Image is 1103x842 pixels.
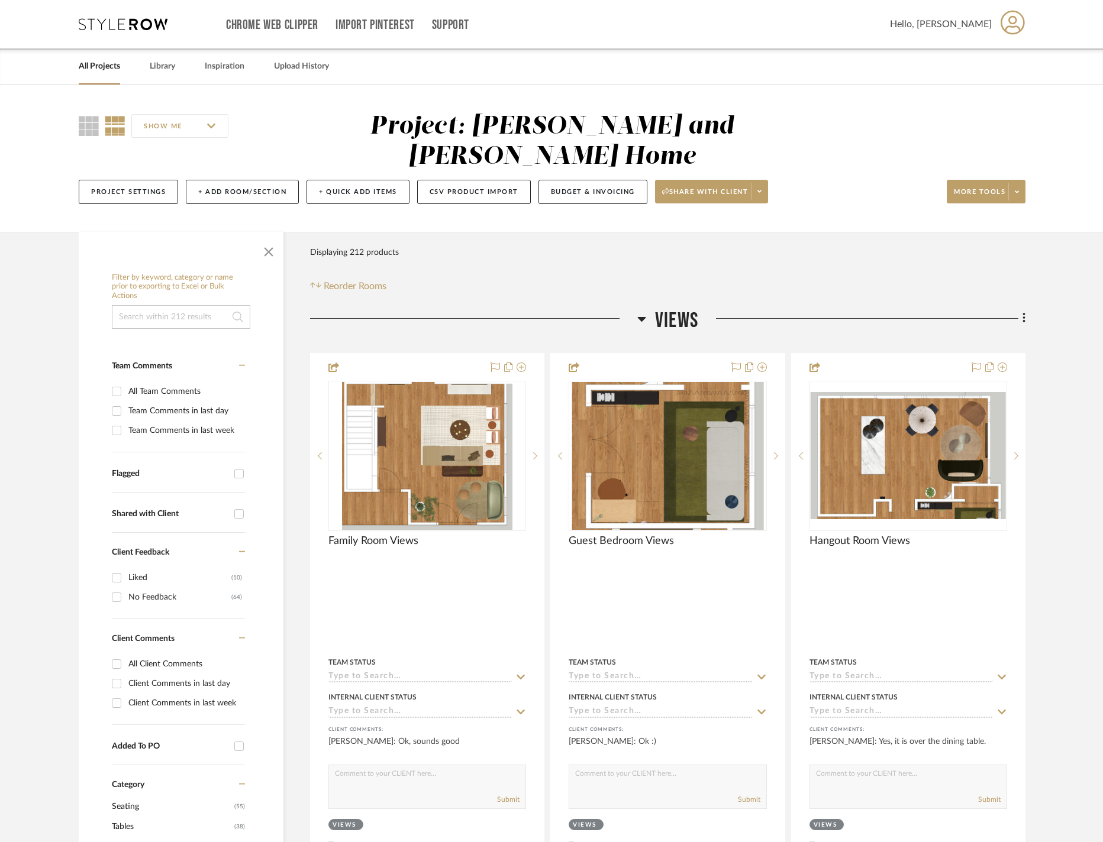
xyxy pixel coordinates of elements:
button: More tools [947,180,1025,203]
img: Family Room Views [342,382,512,530]
span: Hangout Room Views [809,535,910,548]
div: (64) [231,588,242,607]
span: Team Comments [112,362,172,370]
span: Family Room Views [328,535,418,548]
div: (10) [231,568,242,587]
span: Client Comments [112,634,175,643]
a: Inspiration [205,59,244,75]
input: Type to Search… [809,707,993,718]
button: Submit [978,794,1001,805]
button: Submit [738,794,760,805]
a: Library [150,59,175,75]
span: (55) [234,797,245,816]
span: (38) [234,817,245,836]
span: Tables [112,817,231,837]
span: Seating [112,796,231,817]
span: Share with client [662,187,749,205]
div: Views [333,821,356,830]
button: Budget & Invoicing [538,180,647,204]
button: Project Settings [79,180,178,204]
div: No Feedback [128,588,231,607]
input: Type to Search… [809,672,993,683]
button: Reorder Rooms [310,279,386,293]
div: Project: [PERSON_NAME] and [PERSON_NAME] Home [370,114,734,169]
img: Hangout Room Views [811,392,1006,519]
div: Client Comments in last week [128,694,242,713]
input: Type to Search… [328,672,512,683]
div: Internal Client Status [569,692,657,702]
div: 0 [569,381,766,530]
div: Client Comments in last day [128,674,242,693]
div: Shared with Client [112,509,228,519]
a: Import Pinterest [336,20,415,30]
div: Team Comments in last day [128,401,242,420]
span: Hello, [PERSON_NAME] [890,17,992,31]
a: Chrome Web Clipper [226,20,318,30]
button: + Add Room/Section [186,180,299,204]
span: Client Feedback [112,548,169,556]
div: Team Status [328,657,376,668]
button: Share with client [655,180,769,203]
div: Internal Client Status [809,692,898,702]
span: Reorder Rooms [324,279,386,293]
a: Upload History [274,59,329,75]
div: Views [814,821,837,830]
span: Views [655,308,698,333]
button: Close [257,238,280,261]
div: All Team Comments [128,382,242,401]
div: Internal Client Status [328,692,417,702]
input: Type to Search… [569,707,752,718]
a: Support [432,20,469,30]
button: CSV Product Import [417,180,531,204]
div: 0 [810,381,1007,530]
div: [PERSON_NAME]: Ok, sounds good [328,736,526,759]
div: All Client Comments [128,655,242,673]
input: Type to Search… [569,672,752,683]
div: Added To PO [112,741,228,752]
div: Displaying 212 products [310,241,399,264]
div: Liked [128,568,231,587]
button: Submit [497,794,520,805]
span: More tools [954,187,1005,205]
div: Team Status [569,657,616,668]
img: Guest Bedroom Views [572,382,763,530]
div: Team Status [809,657,857,668]
button: + Quick Add Items [307,180,409,204]
div: Flagged [112,469,228,479]
span: Category [112,780,144,790]
a: All Projects [79,59,120,75]
span: Guest Bedroom Views [569,535,674,548]
input: Search within 212 results [112,305,250,329]
div: Views [573,821,596,830]
div: [PERSON_NAME]: Ok :) [569,736,766,759]
input: Type to Search… [328,707,512,718]
div: Team Comments in last week [128,421,242,440]
div: [PERSON_NAME]: Yes, it is over the dining table. [809,736,1007,759]
h6: Filter by keyword, category or name prior to exporting to Excel or Bulk Actions [112,273,250,301]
